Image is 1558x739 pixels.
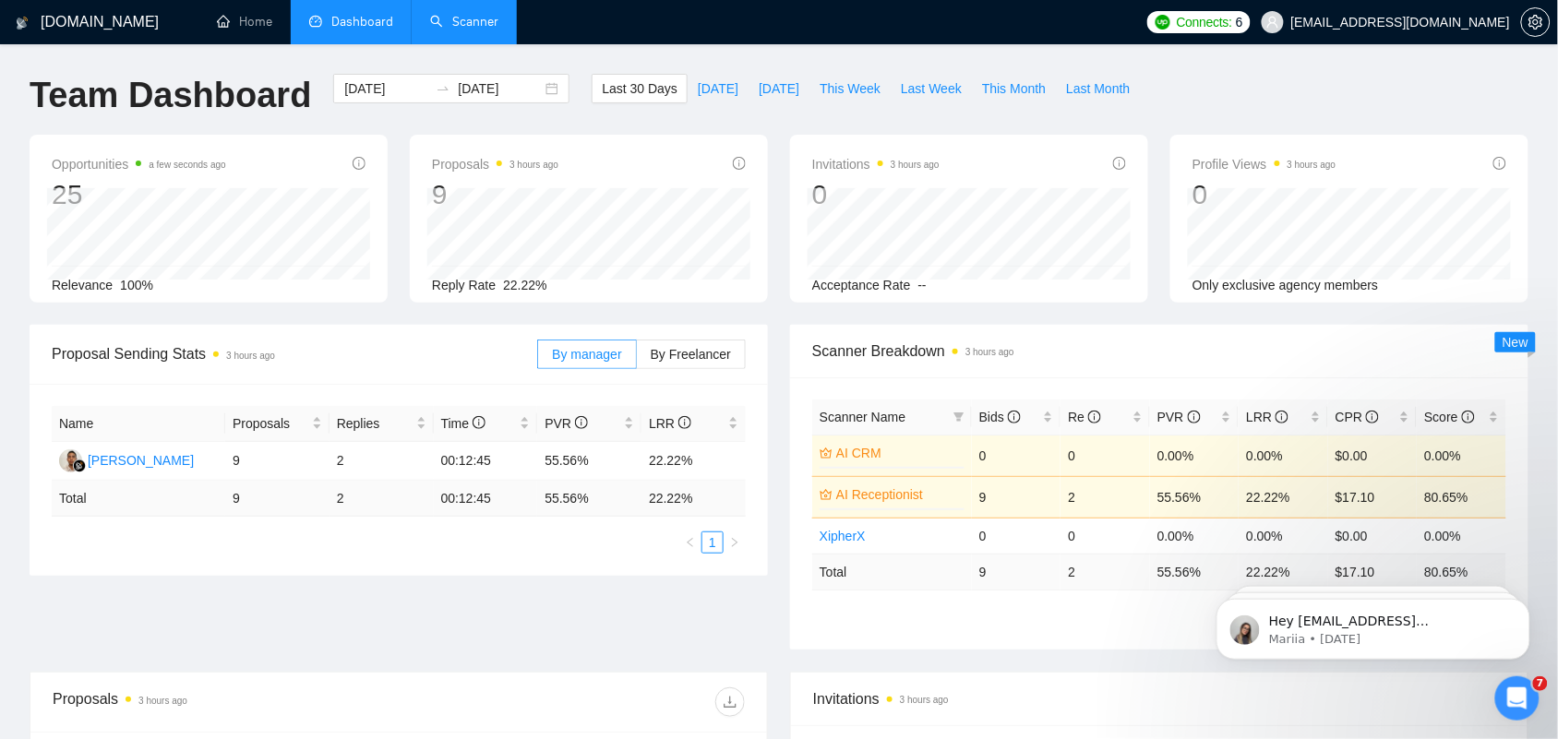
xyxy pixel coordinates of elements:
td: 2 [330,481,434,517]
li: 1 [701,531,724,554]
span: right [729,537,740,548]
span: Acceptance Rate [812,278,911,292]
span: By manager [552,347,621,362]
span: Invitations [813,687,1505,710]
span: By Freelancer [651,347,731,362]
span: Scanner Name [820,410,905,424]
span: swap-right [436,81,450,96]
span: This Month [982,78,1046,99]
span: Reply Rate [432,278,496,292]
th: Name [52,406,225,442]
span: info-circle [1088,411,1101,423]
button: This Week [809,74,891,103]
td: Total [812,554,972,590]
span: Proposals [233,413,308,434]
button: left [679,531,701,554]
td: 22.22 % [641,481,746,517]
span: download [716,695,744,709]
td: 2 [330,442,434,481]
a: homeHome [217,14,272,30]
span: info-circle [1113,157,1126,170]
img: upwork-logo.png [1156,15,1170,30]
td: 0.00% [1150,518,1240,554]
a: XipherX [820,529,866,543]
button: setting [1521,7,1551,37]
time: 3 hours ago [226,351,275,361]
span: CPR [1336,410,1379,424]
span: filter [950,403,968,431]
td: 9 [225,481,330,517]
span: Connects: [1177,12,1232,32]
img: DY [59,449,82,472]
td: 22.22% [1239,476,1328,518]
a: searchScanner [430,14,498,30]
input: End date [458,78,542,99]
div: 25 [52,177,226,212]
span: filter [953,411,965,423]
time: 3 hours ago [1288,160,1336,170]
td: 00:12:45 [434,481,538,517]
td: $ 17.10 [1328,554,1418,590]
span: crown [820,447,833,459]
span: Only exclusive agency members [1192,278,1379,292]
span: crown [820,488,833,501]
button: This Month [972,74,1056,103]
iframe: Intercom notifications message [1189,560,1558,689]
span: PVR [545,416,588,431]
td: $17.10 [1328,476,1418,518]
button: [DATE] [688,74,749,103]
span: 6 [1236,12,1243,32]
div: [PERSON_NAME] [88,450,194,471]
span: 7 [1533,676,1548,691]
span: Last 30 Days [602,78,677,99]
th: Proposals [225,406,330,442]
div: Proposals [53,687,399,717]
td: 55.56 % [537,481,641,517]
span: Proposal Sending Stats [52,342,537,365]
td: 9 [972,476,1061,518]
td: 55.56% [1150,476,1240,518]
td: 0 [972,518,1061,554]
li: Next Page [724,531,746,554]
span: info-circle [1008,411,1021,423]
span: [DATE] [759,78,799,99]
span: Relevance [52,278,113,292]
span: user [1266,16,1279,29]
button: right [724,531,746,554]
button: [DATE] [749,74,809,103]
th: Replies [330,406,434,442]
td: 0.00% [1417,518,1506,554]
span: info-circle [1276,411,1288,423]
span: -- [918,278,927,292]
span: dashboard [309,15,322,28]
div: 9 [432,177,558,212]
span: [DATE] [698,78,738,99]
time: a few seconds ago [149,160,225,170]
time: 3 hours ago [900,695,949,705]
span: info-circle [678,416,691,429]
button: Last 30 Days [592,74,688,103]
span: info-circle [1366,411,1379,423]
span: Score [1424,410,1474,424]
td: 0 [1061,435,1150,476]
span: This Week [820,78,881,99]
button: Last Month [1056,74,1140,103]
td: 2 [1061,476,1150,518]
td: 55.56% [537,442,641,481]
button: Last Week [891,74,972,103]
span: Dashboard [331,14,393,30]
span: Bids [979,410,1021,424]
td: 22.22 % [1239,554,1328,590]
span: Proposals [432,153,558,175]
div: 0 [812,177,940,212]
span: info-circle [473,416,485,429]
span: info-circle [1493,157,1506,170]
span: Scanner Breakdown [812,340,1506,363]
td: $0.00 [1328,518,1418,554]
span: Hey [EMAIL_ADDRESS][DOMAIN_NAME], Looks like your Upwork agency Atlasium 7/88 AI ran out of conne... [80,54,317,306]
td: 9 [972,554,1061,590]
span: LRR [649,416,691,431]
time: 3 hours ago [138,696,187,706]
span: Last Month [1066,78,1130,99]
